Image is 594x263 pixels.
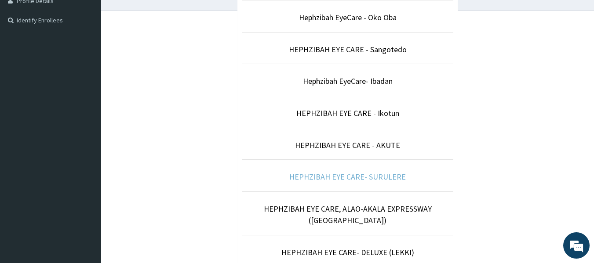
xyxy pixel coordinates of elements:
a: HEPHZIBAH EYE CARE- DELUXE (LEKKI) [281,247,414,257]
a: HEPHZIBAH EYE CARE - Sangotedo [289,44,407,54]
a: HEPHZIBAH EYE CARE - AKUTE [295,140,400,150]
a: Hephzibah EyeCare- Ibadan [303,76,393,86]
a: HEPHZIBAH EYE CARE- SURULERE [289,172,406,182]
a: HEPHZIBAH EYE CARE, ALAO-AKALA EXPRESSWAY ([GEOGRAPHIC_DATA]) [264,204,432,225]
a: HEPHZIBAH EYE CARE - Ikotun [296,108,399,118]
a: Hephzibah EyeCare - Oko Oba [299,12,397,22]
